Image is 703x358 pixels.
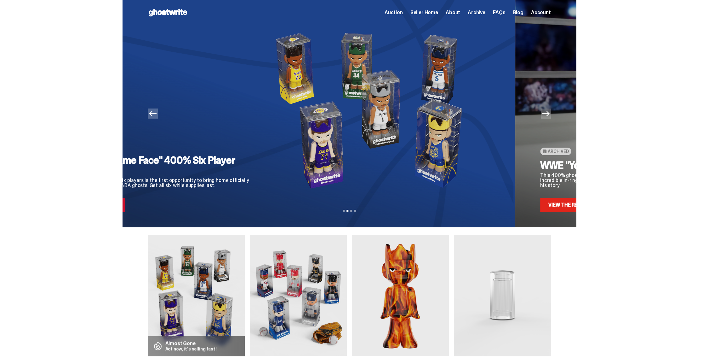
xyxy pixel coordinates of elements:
img: Game Face (2025) [250,235,347,356]
img: NBA "Game Face" 400% Six Player Bundle [265,25,480,196]
a: Auction [385,10,403,15]
p: This bundle of six players is the first opportunity to bring home officially licensed 400% NBA gh... [87,178,254,188]
p: Act now, it's selling fast! [165,347,217,351]
a: FAQs [493,10,505,15]
a: View the Recap [540,198,596,212]
img: Game Face (2025) [148,235,245,356]
button: View slide 4 [354,210,356,212]
a: Seller Home [410,10,438,15]
button: Previous [148,109,158,119]
a: Archive [468,10,485,15]
span: Archived [548,149,569,154]
img: Always On Fire [352,235,449,356]
h2: NBA "Game Face" 400% Six Player Bundle [87,155,254,175]
img: Display Case for 100% ghosts [454,235,551,356]
a: Buy Now [87,198,125,212]
button: View slide 3 [350,210,352,212]
p: Almost Gone [165,341,217,346]
button: Next [541,109,551,119]
button: View slide 1 [343,210,345,212]
a: Account [531,10,551,15]
a: Blog [513,10,523,15]
button: View slide 2 [346,210,348,212]
a: About [446,10,460,15]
